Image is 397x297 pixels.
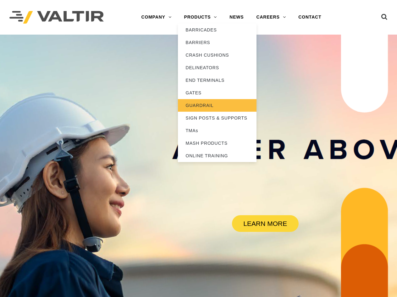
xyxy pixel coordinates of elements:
a: SIGN POSTS & SUPPORTS [178,112,256,124]
a: CAREERS [250,11,292,24]
a: CRASH CUSHIONS [178,49,256,61]
a: NEWS [223,11,250,24]
a: CONTACT [292,11,328,24]
a: TMAs [178,124,256,137]
a: END TERMINALS [178,74,256,87]
a: BARRIERS [178,36,256,49]
a: BARRICADES [178,24,256,36]
a: DELINEATORS [178,61,256,74]
a: PRODUCTS [178,11,223,24]
a: MASH PRODUCTS [178,137,256,149]
a: COMPANY [135,11,178,24]
a: GATES [178,87,256,99]
a: LEARN MORE [232,215,299,232]
img: Valtir [9,11,104,24]
a: ONLINE TRAINING [178,149,256,162]
a: GUARDRAIL [178,99,256,112]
